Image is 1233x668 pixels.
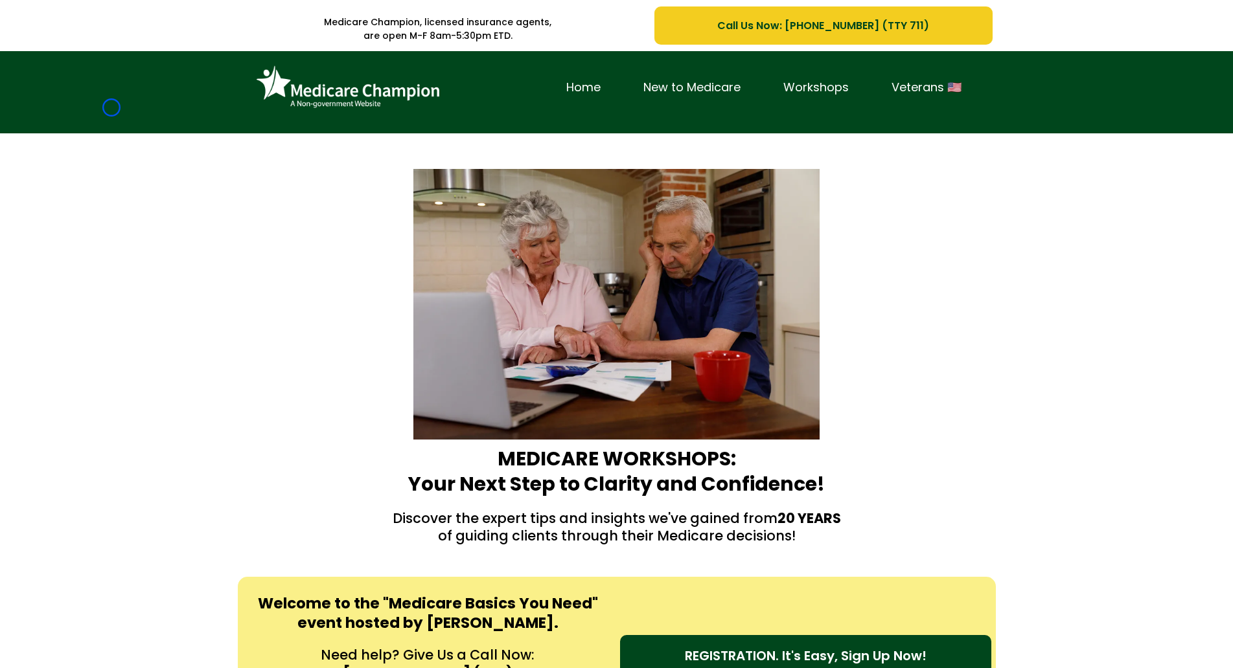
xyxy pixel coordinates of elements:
strong: MEDICARE WORKSHOPS: [498,445,736,473]
p: Need help? Give Us a Call Now: [255,646,601,663]
p: of guiding clients through their Medicare decisions! [241,527,993,544]
strong: Welcome to the "Medicare Basics You Need" event hosted by [PERSON_NAME]. [258,593,598,633]
a: Call Us Now: 1-833-823-1990 (TTY 711) [654,6,992,45]
span: REGISTRATION. It's Easy, Sign Up Now! [685,646,927,665]
span: Call Us Now: [PHONE_NUMBER] (TTY 711) [717,17,929,34]
strong: 20 YEARS [778,509,841,528]
a: Veterans 🇺🇸 [870,78,983,98]
strong: Your Next Step to Clarity and Confidence! [408,470,825,498]
a: New to Medicare [622,78,762,98]
img: Brand Logo [251,61,445,114]
p: Medicare Champion, licensed insurance agents, [241,16,636,29]
a: Workshops [762,78,870,98]
p: are open M-F 8am-5:30pm ETD. [241,29,636,43]
a: Home [545,78,622,98]
p: Discover the expert tips and insights we've gained from [241,509,993,527]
